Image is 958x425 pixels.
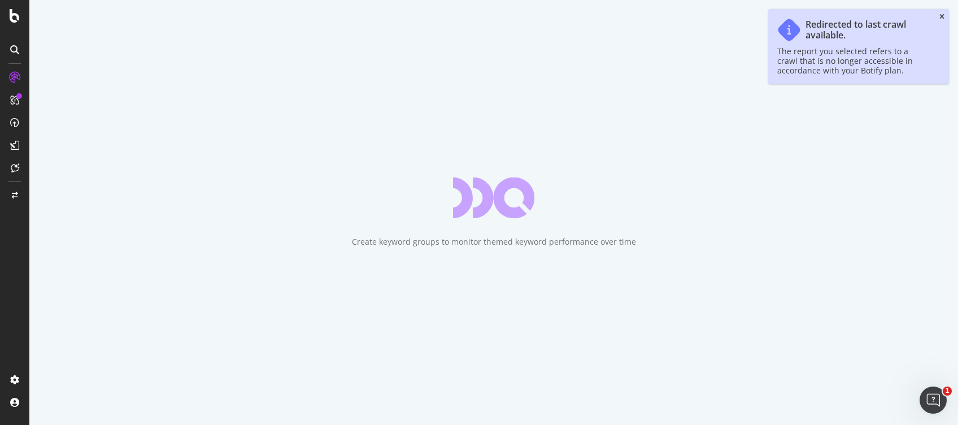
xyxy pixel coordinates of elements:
[939,14,944,20] div: close toast
[920,387,947,414] iframe: Intercom live chat
[352,236,636,248] div: Create keyword groups to monitor themed keyword performance over time
[943,387,952,396] span: 1
[453,177,534,218] div: animation
[777,46,929,75] div: The report you selected refers to a crawl that is no longer accessible in accordance with your Bo...
[805,19,929,41] div: Redirected to last crawl available.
